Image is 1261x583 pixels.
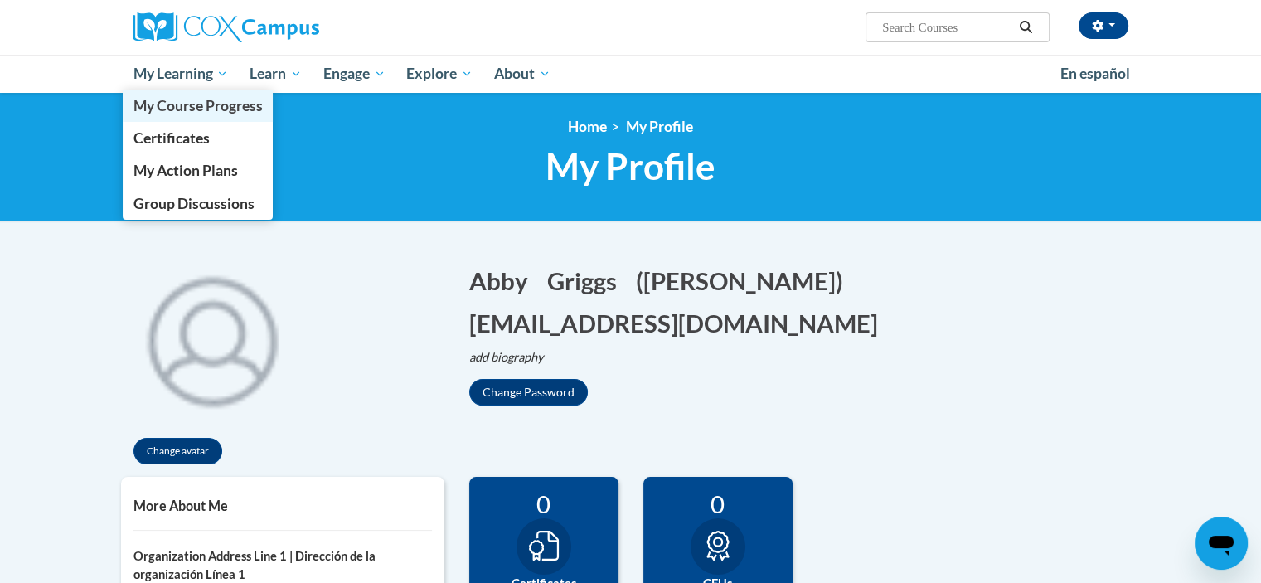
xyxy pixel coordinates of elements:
[121,247,303,430] div: Click to change the profile picture
[133,97,262,114] span: My Course Progress
[123,90,274,122] a: My Course Progress
[123,55,240,93] a: My Learning
[313,55,396,93] a: Engage
[656,489,780,518] div: 0
[1013,17,1038,37] button: Search
[323,64,386,84] span: Engage
[494,64,550,84] span: About
[239,55,313,93] a: Learn
[395,55,483,93] a: Explore
[123,122,274,154] a: Certificates
[483,55,561,93] a: About
[546,144,715,188] span: My Profile
[626,118,693,135] span: My Profile
[547,264,628,298] button: Edit last name
[469,350,544,364] i: add biography
[469,264,539,298] button: Edit first name
[469,306,889,340] button: Edit email address
[568,118,607,135] a: Home
[133,162,237,179] span: My Action Plans
[109,55,1153,93] div: Main menu
[123,187,274,220] a: Group Discussions
[482,489,606,518] div: 0
[133,438,222,464] button: Change avatar
[121,247,303,430] img: profile avatar
[1195,517,1248,570] iframe: Button to launch messaging window
[469,348,557,367] button: Edit biography
[406,64,473,84] span: Explore
[133,12,319,42] img: Cox Campus
[1050,56,1141,91] a: En español
[133,64,228,84] span: My Learning
[469,379,588,406] button: Change Password
[250,64,302,84] span: Learn
[133,129,209,147] span: Certificates
[133,498,432,513] h5: More About Me
[636,264,854,298] button: Edit screen name
[123,154,274,187] a: My Action Plans
[133,195,254,212] span: Group Discussions
[880,17,1013,37] input: Search Courses
[1060,65,1130,82] span: En español
[1079,12,1128,39] button: Account Settings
